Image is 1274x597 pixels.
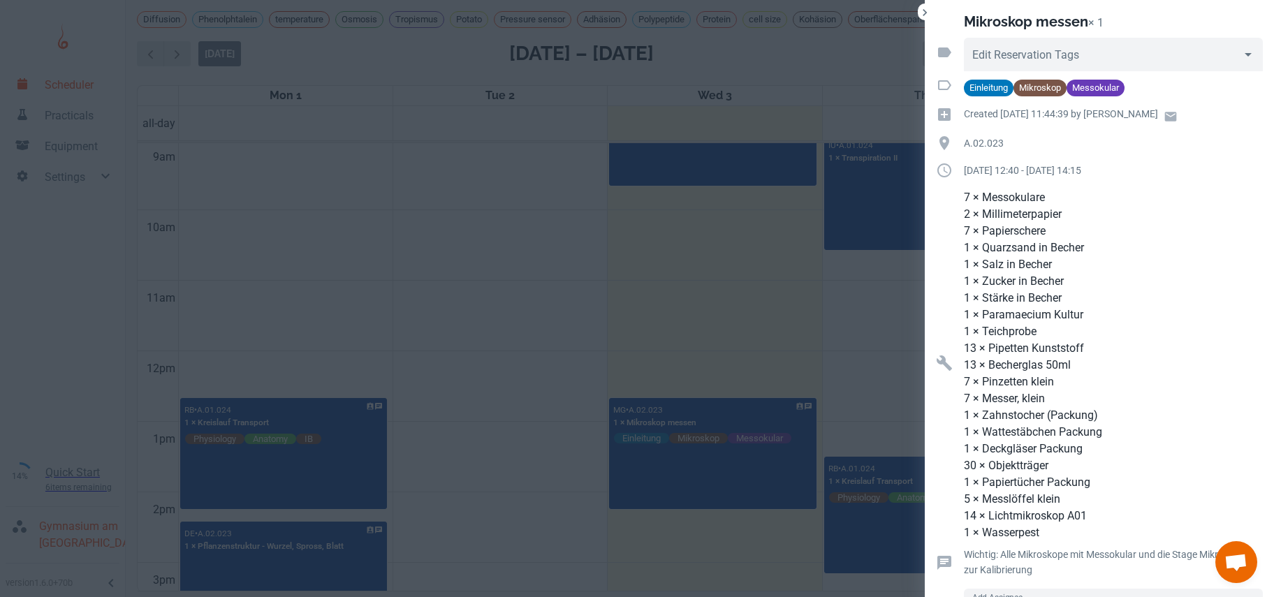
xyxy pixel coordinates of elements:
p: 1 × Papiertücher Packung [964,474,1263,491]
svg: Creation time [936,106,953,123]
svg: Resources [936,355,953,371]
a: Email user [1158,104,1183,129]
p: 7 × Pinzetten klein [964,374,1263,390]
svg: Reservation comment [936,554,953,571]
button: Close [918,6,932,20]
span: Mikroskop [1013,81,1067,95]
p: 2 × Millimeterpapier [964,206,1263,223]
a: Chat öffnen [1215,541,1257,583]
svg: Reservation tags [936,44,953,61]
h2: Mikroskop messen [964,13,1088,30]
p: 7 × Messer, klein [964,390,1263,407]
p: 13 × Becherglas 50ml [964,357,1263,374]
p: 1 × Stärke in Becher [964,290,1263,307]
p: 1 × Zahnstocher (Packung) [964,407,1263,424]
p: 13 × Pipetten Kunststoff [964,340,1263,357]
svg: Duration [936,162,953,179]
p: 1 × Teichprobe [964,323,1263,340]
p: 1 × Zucker in Becher [964,273,1263,290]
span: Messokular [1067,81,1125,95]
p: Wichtig: Alle Mikroskope mit Messokular und die Stage Mikrometer zur Kalibrierung [964,547,1263,577]
svg: Location [936,135,953,152]
p: 1 × Quarzsand in Becher [964,239,1263,256]
p: 1 × Deckgläser Packung [964,441,1263,457]
p: 5 × Messlöffel klein [964,491,1263,508]
p: 30 × Objektträger [964,457,1263,474]
p: 14 × Lichtmikroskop A01 [964,508,1263,524]
p: × 1 [1088,16,1104,29]
p: 1 × Salz in Becher [964,256,1263,273]
svg: Activity tags [936,77,953,94]
p: [DATE] 12:40 - [DATE] 14:15 [964,163,1263,178]
p: 7 × Messokulare [964,189,1263,206]
button: Open [1238,45,1258,64]
p: 7 × Papierschere [964,223,1263,239]
p: 1 × Paramaecium Kultur [964,307,1263,323]
p: 1 × Wattestäbchen Packung [964,424,1263,441]
p: Created [DATE] 11:44:39 by [PERSON_NAME] [964,106,1158,121]
p: A.02.023 [964,135,1263,151]
span: Einleitung [964,81,1013,95]
p: 1 × Wasserpest [964,524,1263,541]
